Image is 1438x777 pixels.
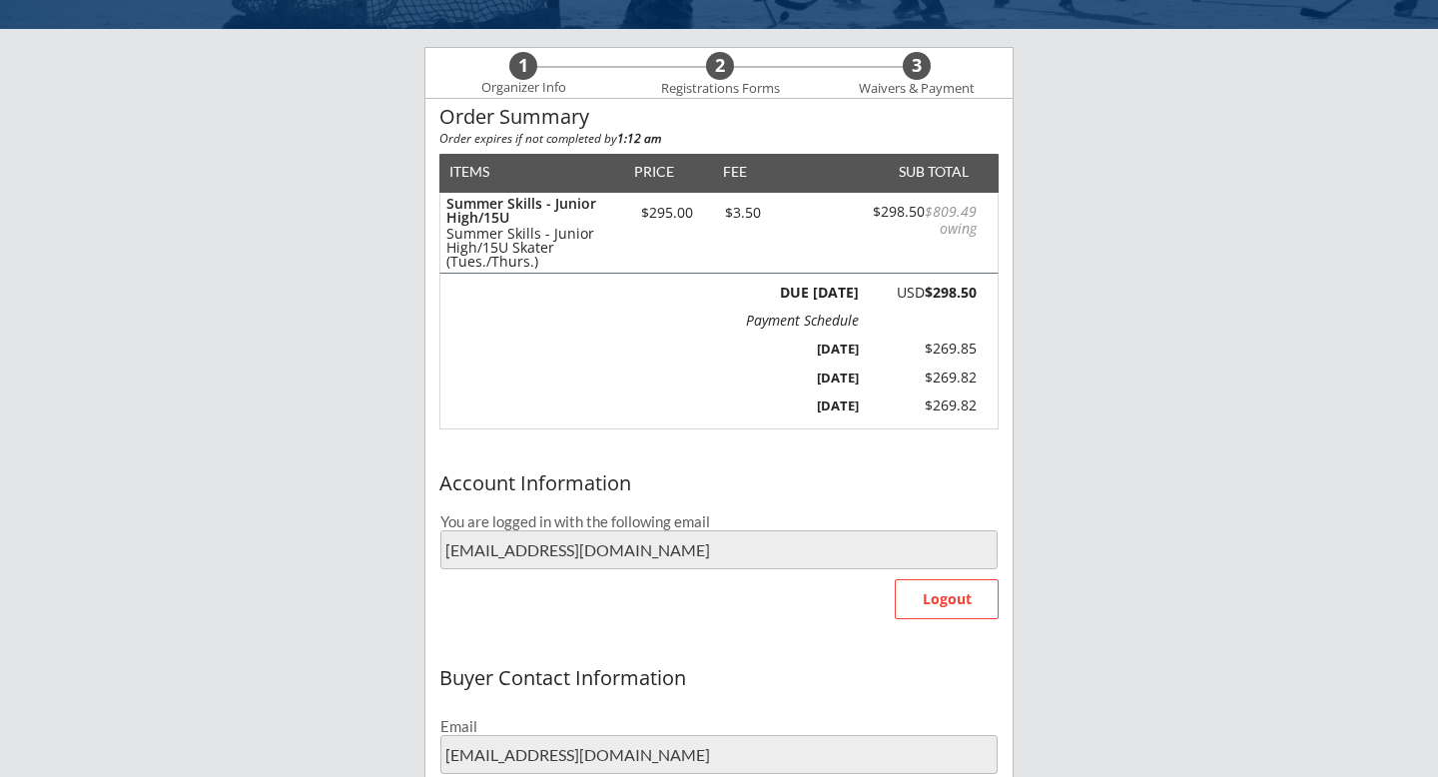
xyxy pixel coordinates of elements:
[925,283,977,302] strong: $298.50
[752,369,859,387] div: [DATE]
[891,165,969,179] div: SUB TOTAL
[752,396,859,414] div: [DATE]
[439,133,999,145] div: Order expires if not completed by
[468,80,578,96] div: Organizer Info
[746,314,859,328] div: Payment Schedule
[879,368,977,388] div: $269.82
[848,81,986,97] div: Waivers & Payment
[879,395,977,415] div: $269.82
[624,206,709,220] div: $295.00
[439,667,999,689] div: Buyer Contact Information
[879,339,977,359] div: $269.85
[439,472,999,494] div: Account Information
[903,55,931,77] div: 3
[439,106,999,128] div: Order Summary
[709,165,761,179] div: FEE
[709,206,776,220] div: $3.50
[752,340,859,358] div: [DATE]
[449,165,520,179] div: ITEMS
[776,286,859,300] div: DUE [DATE]
[870,286,977,300] div: USD
[446,197,615,225] div: Summer Skills - Junior High/15U
[440,719,998,734] div: Email
[509,55,537,77] div: 1
[895,579,999,619] button: Logout
[706,55,734,77] div: 2
[864,204,977,238] div: $298.50
[651,81,789,97] div: Registrations Forms
[925,202,981,238] font: $809.49 owing
[440,514,998,529] div: You are logged in with the following email
[617,130,661,147] strong: 1:12 am
[446,227,615,269] div: Summer Skills - Junior High/15U Skater (Tues./Thurs.)
[624,165,683,179] div: PRICE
